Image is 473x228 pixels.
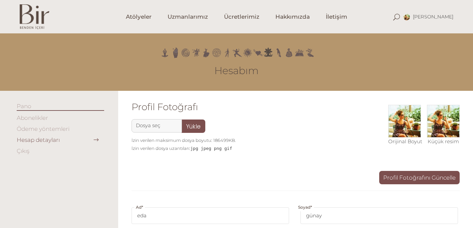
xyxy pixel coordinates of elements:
a: Hesap detayları [17,137,60,143]
span: Hakkımızda [275,13,310,21]
code: jpg jpeg png gif [190,146,232,151]
span: Küçük resim [428,138,459,145]
span: Dosya seç [136,122,160,129]
span: İzin verilen dosya uzantıları: [132,144,460,153]
a: Pano [17,103,31,109]
label: Ad [134,203,145,211]
button: Yükle [182,120,205,133]
h3: Profil Fotoğrafı [132,101,460,113]
span: Uzmanlarımız [168,13,208,21]
a: Ödeme yöntemleri [17,126,69,132]
span: [PERSON_NAME] [413,14,454,20]
span: İletişim [326,13,347,21]
a: Çıkış [17,148,29,154]
a: Abonelikler [17,115,48,121]
span: Orijinal Boyut [388,138,422,145]
span: Ücretlerimiz [224,13,259,21]
span: Atölyeler [126,13,152,21]
input: Profil Fotoğrafını Güncelle [379,171,460,184]
label: Soyad [296,203,314,211]
span: İzin verilen maksimum dosya boyutu: 186499KB. [132,136,460,144]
